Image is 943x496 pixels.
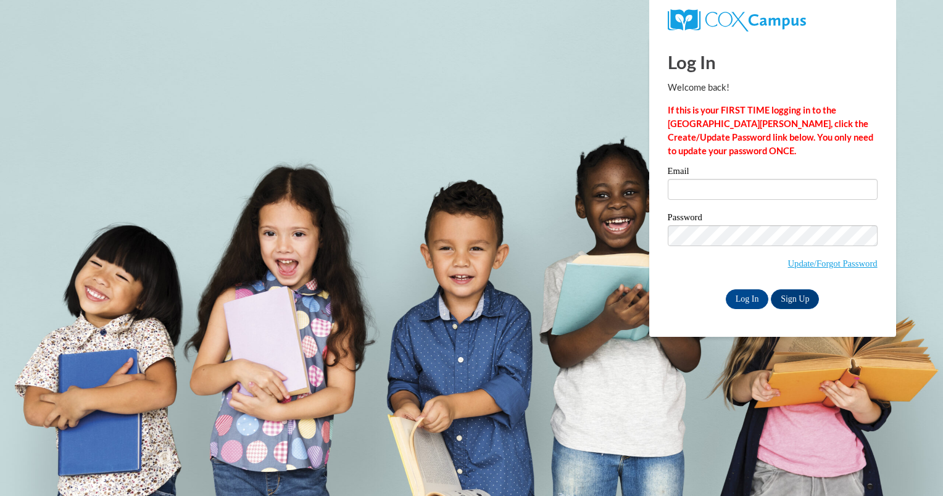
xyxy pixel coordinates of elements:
[668,167,878,179] label: Email
[726,289,769,309] input: Log In
[668,105,873,156] strong: If this is your FIRST TIME logging in to the [GEOGRAPHIC_DATA][PERSON_NAME], click the Create/Upd...
[668,9,878,31] a: COX Campus
[771,289,819,309] a: Sign Up
[668,49,878,75] h1: Log In
[668,9,806,31] img: COX Campus
[668,81,878,94] p: Welcome back!
[668,213,878,225] label: Password
[788,258,878,268] a: Update/Forgot Password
